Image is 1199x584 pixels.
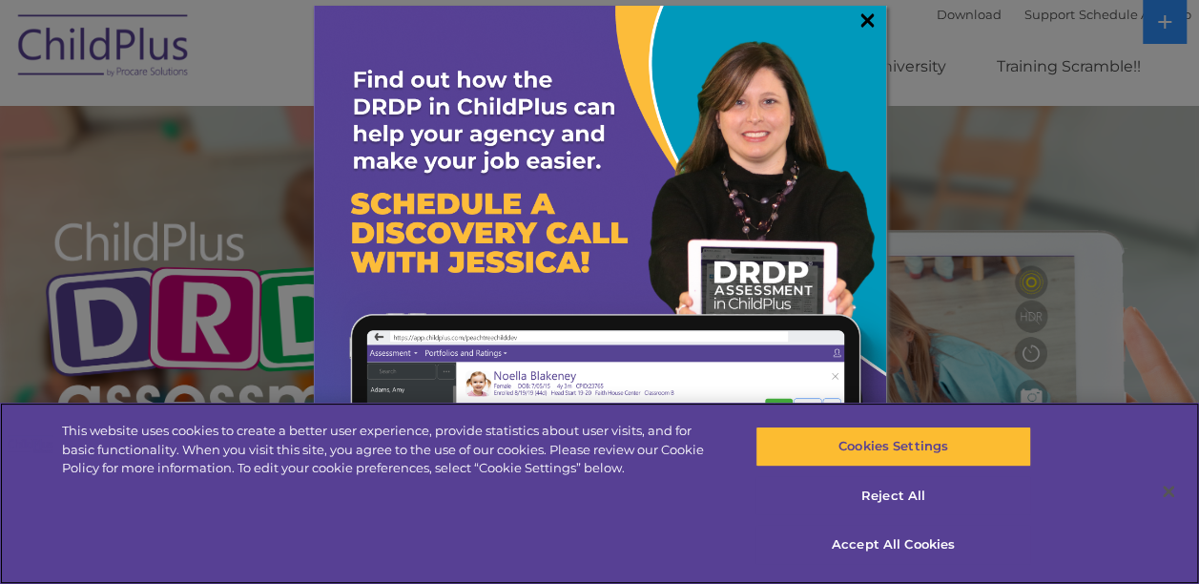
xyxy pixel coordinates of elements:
button: Reject All [755,476,1031,516]
button: Cookies Settings [755,427,1031,467]
div: This website uses cookies to create a better user experience, provide statistics about user visit... [62,422,719,478]
button: Accept All Cookies [755,525,1031,565]
a: × [857,10,879,30]
button: Close [1147,470,1189,512]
